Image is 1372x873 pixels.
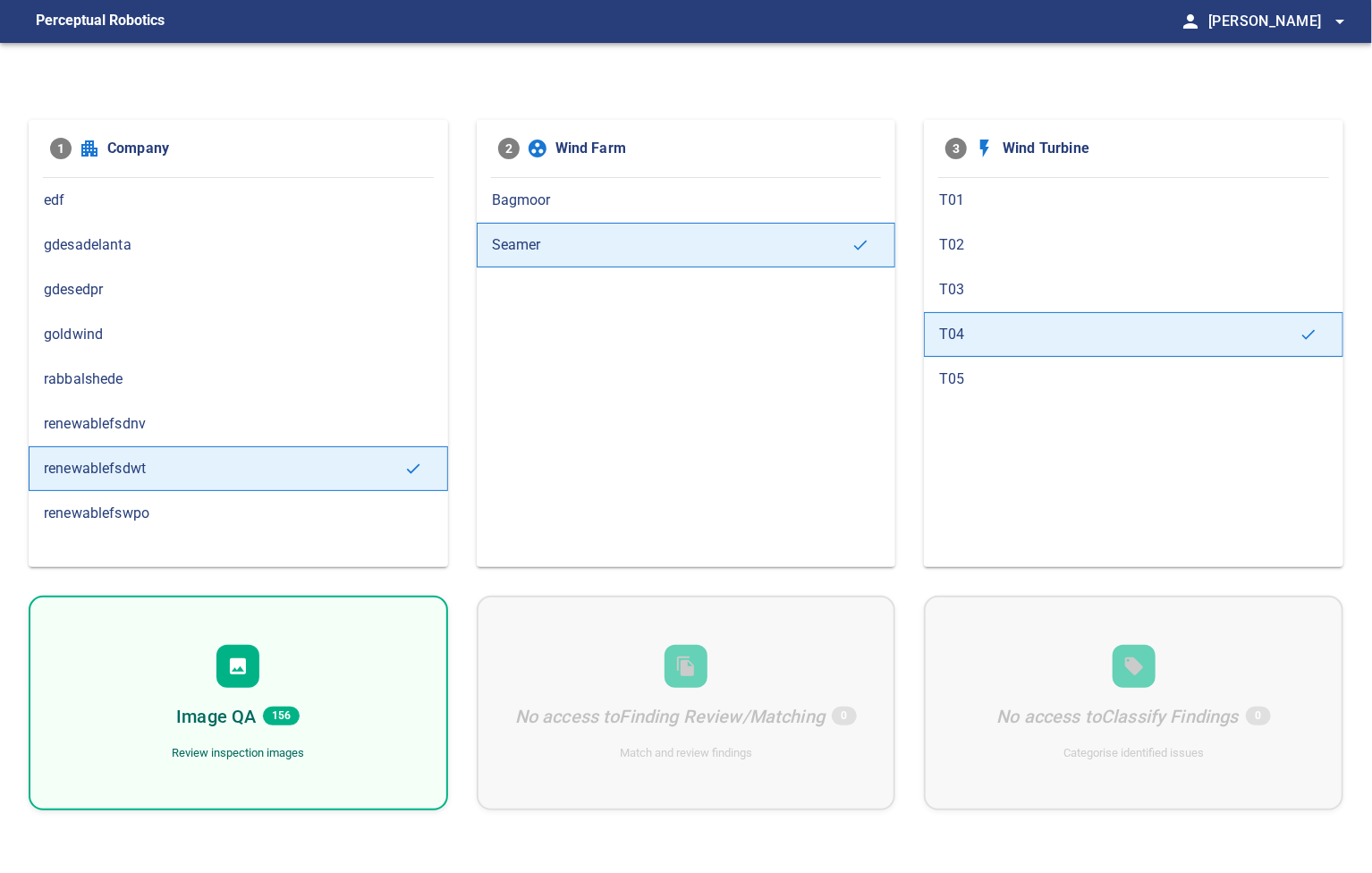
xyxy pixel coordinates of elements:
[44,234,433,256] span: gdesadelanta
[44,324,433,345] span: goldwind
[44,458,404,479] span: renewablefsdwt
[1201,4,1351,39] button: [PERSON_NAME]
[44,503,433,524] span: renewablefswpo
[492,190,881,211] span: Bagmoor
[1329,11,1351,32] span: arrow_drop_down
[924,357,1343,402] div: T05
[477,223,896,267] div: Seamer
[29,491,448,536] div: renewablefswpo
[29,223,448,267] div: gdesadelanta
[29,267,448,312] div: gdesedpr
[939,234,1328,256] span: T02
[924,223,1343,267] div: T02
[1180,11,1201,32] span: person
[29,178,448,223] div: edf
[1208,9,1351,34] span: [PERSON_NAME]
[29,312,448,357] div: goldwind
[50,138,72,159] span: 1
[172,745,304,762] div: Review inspection images
[939,324,1300,345] span: T04
[492,234,852,256] span: Seamer
[939,369,1328,390] span: T05
[477,178,896,223] div: Bagmoor
[44,190,433,211] span: edf
[29,402,448,446] div: renewablefsdnv
[44,369,433,390] span: rabbalshede
[939,190,1328,211] span: T01
[924,178,1343,223] div: T01
[29,596,448,810] div: Image QA156Review inspection images
[176,702,256,731] h6: Image QA
[939,279,1328,301] span: T03
[29,357,448,402] div: rabbalshede
[555,138,875,159] span: Wind Farm
[44,279,433,301] span: gdesedpr
[924,312,1343,357] div: T04
[945,138,967,159] span: 3
[36,7,165,36] figcaption: Perceptual Robotics
[263,707,300,725] span: 156
[924,267,1343,312] div: T03
[29,446,448,491] div: renewablefsdwt
[1003,138,1322,159] span: Wind Turbine
[44,413,433,435] span: renewablefsdnv
[498,138,520,159] span: 2
[107,138,427,159] span: Company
